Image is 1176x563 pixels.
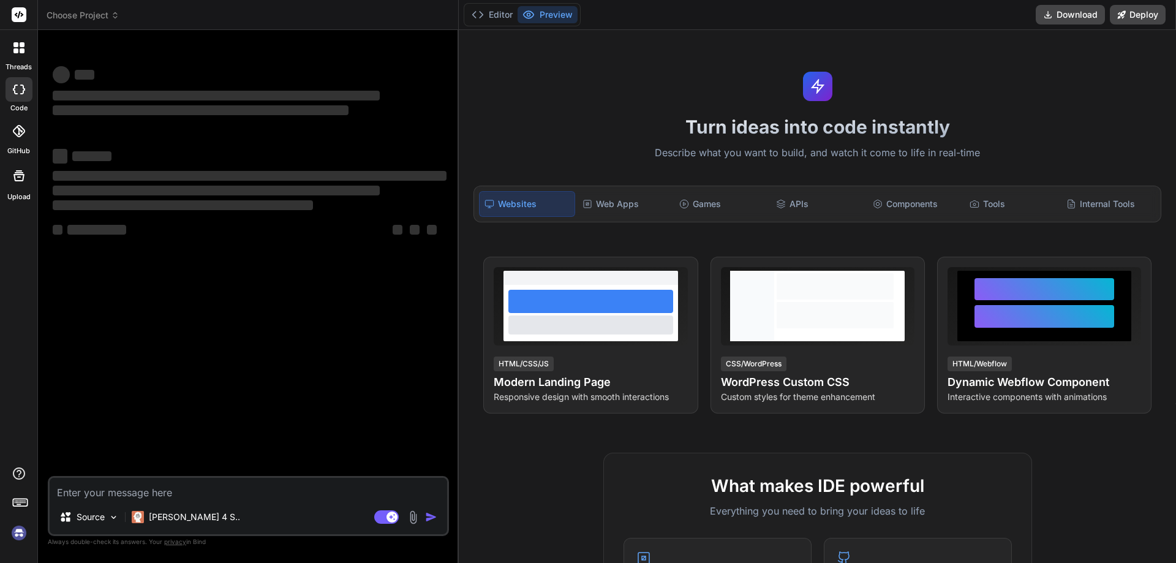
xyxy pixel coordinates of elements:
p: Always double-check its answers. Your in Bind [48,536,449,548]
h4: Dynamic Webflow Component [948,374,1141,391]
p: Source [77,511,105,523]
h2: What makes IDE powerful [624,473,1012,499]
span: ‌ [427,225,437,235]
button: Preview [518,6,578,23]
span: ‌ [53,171,447,181]
span: ‌ [75,70,94,80]
button: Download [1036,5,1105,25]
label: threads [6,62,32,72]
div: Games [674,191,769,217]
p: Describe what you want to build, and watch it come to life in real-time [466,145,1169,161]
span: ‌ [53,200,313,210]
h4: Modern Landing Page [494,374,687,391]
p: Interactive components with animations [948,391,1141,403]
p: Everything you need to bring your ideas to life [624,504,1012,518]
button: Editor [467,6,518,23]
span: Choose Project [47,9,119,21]
span: ‌ [53,186,380,195]
p: Responsive design with smooth interactions [494,391,687,403]
div: HTML/CSS/JS [494,357,554,371]
div: APIs [771,191,865,217]
div: CSS/WordPress [721,357,786,371]
p: Custom styles for theme enhancement [721,391,914,403]
img: attachment [406,510,420,524]
div: Websites [479,191,575,217]
span: ‌ [53,66,70,83]
label: code [10,103,28,113]
span: ‌ [410,225,420,235]
span: ‌ [393,225,402,235]
div: Internal Tools [1061,191,1156,217]
div: Components [868,191,962,217]
img: Claude 4 Sonnet [132,511,144,523]
span: ‌ [53,225,62,235]
span: ‌ [72,151,111,161]
span: privacy [164,538,186,545]
img: icon [425,511,437,523]
p: [PERSON_NAME] 4 S.. [149,511,240,523]
img: Pick Models [108,512,119,523]
div: Tools [965,191,1059,217]
div: HTML/Webflow [948,357,1012,371]
h4: WordPress Custom CSS [721,374,914,391]
span: ‌ [53,105,349,115]
h1: Turn ideas into code instantly [466,116,1169,138]
span: ‌ [53,91,380,100]
span: ‌ [67,225,126,235]
div: Web Apps [578,191,672,217]
img: signin [9,523,29,543]
span: ‌ [53,149,67,164]
label: GitHub [7,146,30,156]
button: Deploy [1110,5,1166,25]
label: Upload [7,192,31,202]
